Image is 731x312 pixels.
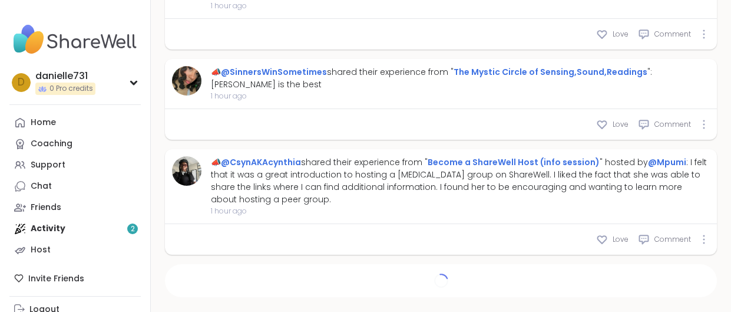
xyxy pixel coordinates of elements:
span: Love [613,29,629,40]
div: Invite Friends [9,268,141,289]
span: d [18,75,25,90]
div: 📣 shared their experience from " " hosted by : I felt that it was a great introduction to hosting... [211,156,710,206]
img: SinnersWinSometimes [172,66,201,96]
div: Friends [31,202,61,214]
a: Host [9,239,141,261]
div: Chat [31,180,52,192]
a: @Mpumi [648,156,686,168]
div: Coaching [31,138,72,150]
a: Coaching [9,133,141,155]
img: ShareWell Nav Logo [9,19,141,60]
span: Love [613,234,629,245]
span: 1 hour ago [211,1,710,11]
span: 1 hour ago [211,91,710,101]
span: 1 hour ago [211,206,710,216]
a: Friends [9,197,141,218]
a: @SinnersWinSometimes [221,66,327,78]
a: @CsynAKAcynthia [221,156,301,168]
span: Comment [654,29,691,40]
div: Host [31,244,51,256]
a: Chat [9,176,141,197]
span: Comment [654,234,691,245]
img: CsynAKAcynthia [172,156,201,186]
div: Support [31,159,65,171]
div: Home [31,117,56,129]
span: 0 Pro credits [49,84,93,94]
a: Become a ShareWell Host (info session) [428,156,600,168]
span: Love [613,119,629,130]
span: Comment [654,119,691,130]
div: danielle731 [35,70,95,83]
a: The Mystic Circle of Sensing,Sound,Readings [454,66,647,78]
a: Home [9,112,141,133]
a: Support [9,155,141,176]
div: 📣 shared their experience from " ": [PERSON_NAME] is the best [211,66,710,91]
